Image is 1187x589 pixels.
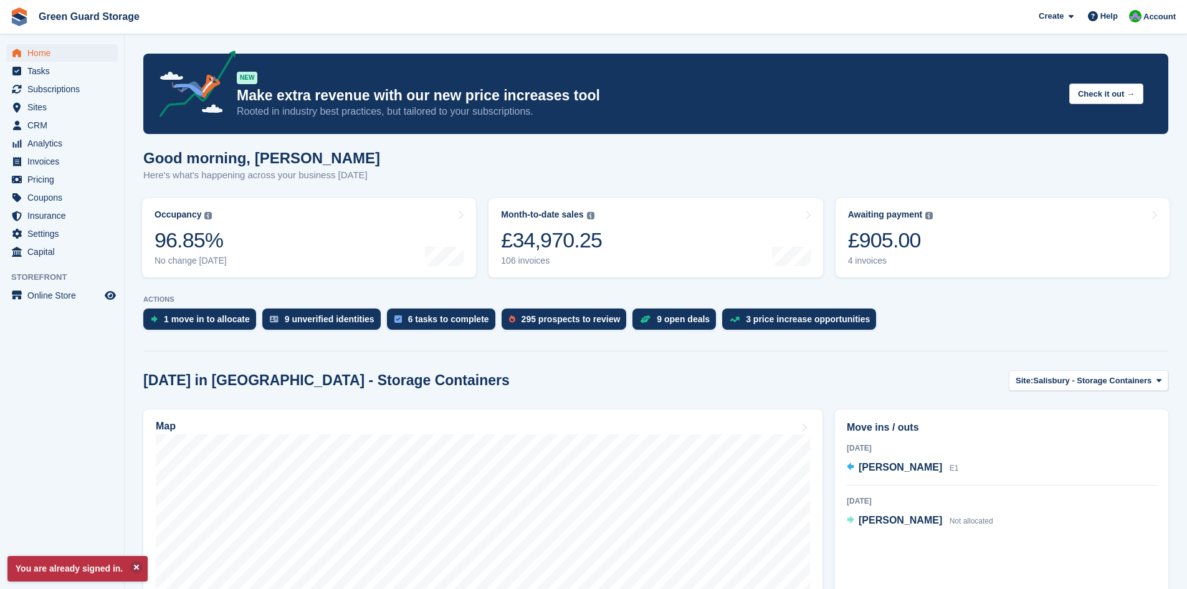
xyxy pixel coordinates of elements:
[847,420,1156,435] h2: Move ins / outs
[730,317,740,322] img: price_increase_opportunities-93ffe204e8149a01c8c9dc8f82e8f89637d9d84a8eef4429ea346261dce0b2c0.svg
[270,315,279,323] img: verify_identity-adf6edd0f0f0b5bbfe63781bf79b02c33cf7c696d77639b501bdc392416b5a36.svg
[27,62,102,80] span: Tasks
[237,105,1059,118] p: Rooted in industry best practices, but tailored to your subscriptions.
[27,243,102,261] span: Capital
[27,287,102,304] span: Online Store
[502,309,633,336] a: 295 prospects to review
[408,314,489,324] div: 6 tasks to complete
[509,315,515,323] img: prospect-51fa495bee0391a8d652442698ab0144808aea92771e9ea1ae160a38d050c398.svg
[501,209,583,220] div: Month-to-date sales
[1100,10,1118,22] span: Help
[847,460,958,476] a: [PERSON_NAME] E1
[848,227,933,253] div: £905.00
[6,135,118,152] a: menu
[6,243,118,261] a: menu
[925,212,933,219] img: icon-info-grey-7440780725fd019a000dd9b08b2336e03edf1995a4989e88bcd33f0948082b44.svg
[27,171,102,188] span: Pricing
[859,515,942,525] span: [PERSON_NAME]
[156,421,176,432] h2: Map
[6,44,118,62] a: menu
[142,198,476,277] a: Occupancy 96.85% No change [DATE]
[6,171,118,188] a: menu
[657,314,710,324] div: 9 open deals
[27,117,102,134] span: CRM
[103,288,118,303] a: Preview store
[848,209,923,220] div: Awaiting payment
[27,189,102,206] span: Coupons
[1033,375,1151,387] span: Salisbury - Storage Containers
[859,462,942,472] span: [PERSON_NAME]
[155,209,201,220] div: Occupancy
[27,135,102,152] span: Analytics
[27,207,102,224] span: Insurance
[847,443,1156,454] div: [DATE]
[746,314,870,324] div: 3 price increase opportunities
[722,309,882,336] a: 3 price increase opportunities
[6,117,118,134] a: menu
[143,372,510,389] h2: [DATE] in [GEOGRAPHIC_DATA] - Storage Containers
[640,315,651,323] img: deal-1b604bf984904fb50ccaf53a9ad4b4a5d6e5aea283cecdc64d6e3604feb123c2.svg
[1129,10,1142,22] img: Jonathan Bailey
[237,87,1059,105] p: Make extra revenue with our new price increases tool
[1143,11,1176,23] span: Account
[27,225,102,242] span: Settings
[1009,370,1168,391] button: Site: Salisbury - Storage Containers
[489,198,822,277] a: Month-to-date sales £34,970.25 106 invoices
[1016,375,1033,387] span: Site:
[151,315,158,323] img: move_ins_to_allocate_icon-fdf77a2bb77ea45bf5b3d319d69a93e2d87916cf1d5bf7949dd705db3b84f3ca.svg
[143,168,380,183] p: Here's what's happening across your business [DATE]
[6,153,118,170] a: menu
[27,98,102,116] span: Sites
[847,513,993,529] a: [PERSON_NAME] Not allocated
[950,464,959,472] span: E1
[6,225,118,242] a: menu
[27,80,102,98] span: Subscriptions
[143,150,380,166] h1: Good morning, [PERSON_NAME]
[34,6,145,27] a: Green Guard Storage
[950,517,993,525] span: Not allocated
[11,271,124,284] span: Storefront
[6,98,118,116] a: menu
[394,315,402,323] img: task-75834270c22a3079a89374b754ae025e5fb1db73e45f91037f5363f120a921f8.svg
[10,7,29,26] img: stora-icon-8386f47178a22dfd0bd8f6a31ec36ba5ce8667c1dd55bd0f319d3a0aa187defe.svg
[285,314,374,324] div: 9 unverified identities
[149,50,236,122] img: price-adjustments-announcement-icon-8257ccfd72463d97f412b2fc003d46551f7dbcb40ab6d574587a9cd5c0d94...
[6,62,118,80] a: menu
[143,309,262,336] a: 1 move in to allocate
[501,227,602,253] div: £34,970.25
[632,309,722,336] a: 9 open deals
[6,80,118,98] a: menu
[501,256,602,266] div: 106 invoices
[522,314,621,324] div: 295 prospects to review
[204,212,212,219] img: icon-info-grey-7440780725fd019a000dd9b08b2336e03edf1995a4989e88bcd33f0948082b44.svg
[155,256,227,266] div: No change [DATE]
[7,556,148,582] p: You are already signed in.
[164,314,250,324] div: 1 move in to allocate
[847,496,1156,507] div: [DATE]
[848,256,933,266] div: 4 invoices
[587,212,594,219] img: icon-info-grey-7440780725fd019a000dd9b08b2336e03edf1995a4989e88bcd33f0948082b44.svg
[155,227,227,253] div: 96.85%
[237,72,257,84] div: NEW
[27,44,102,62] span: Home
[6,207,118,224] a: menu
[27,153,102,170] span: Invoices
[1069,84,1143,104] button: Check it out →
[143,295,1168,304] p: ACTIONS
[1039,10,1064,22] span: Create
[6,189,118,206] a: menu
[387,309,502,336] a: 6 tasks to complete
[836,198,1170,277] a: Awaiting payment £905.00 4 invoices
[262,309,387,336] a: 9 unverified identities
[6,287,118,304] a: menu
